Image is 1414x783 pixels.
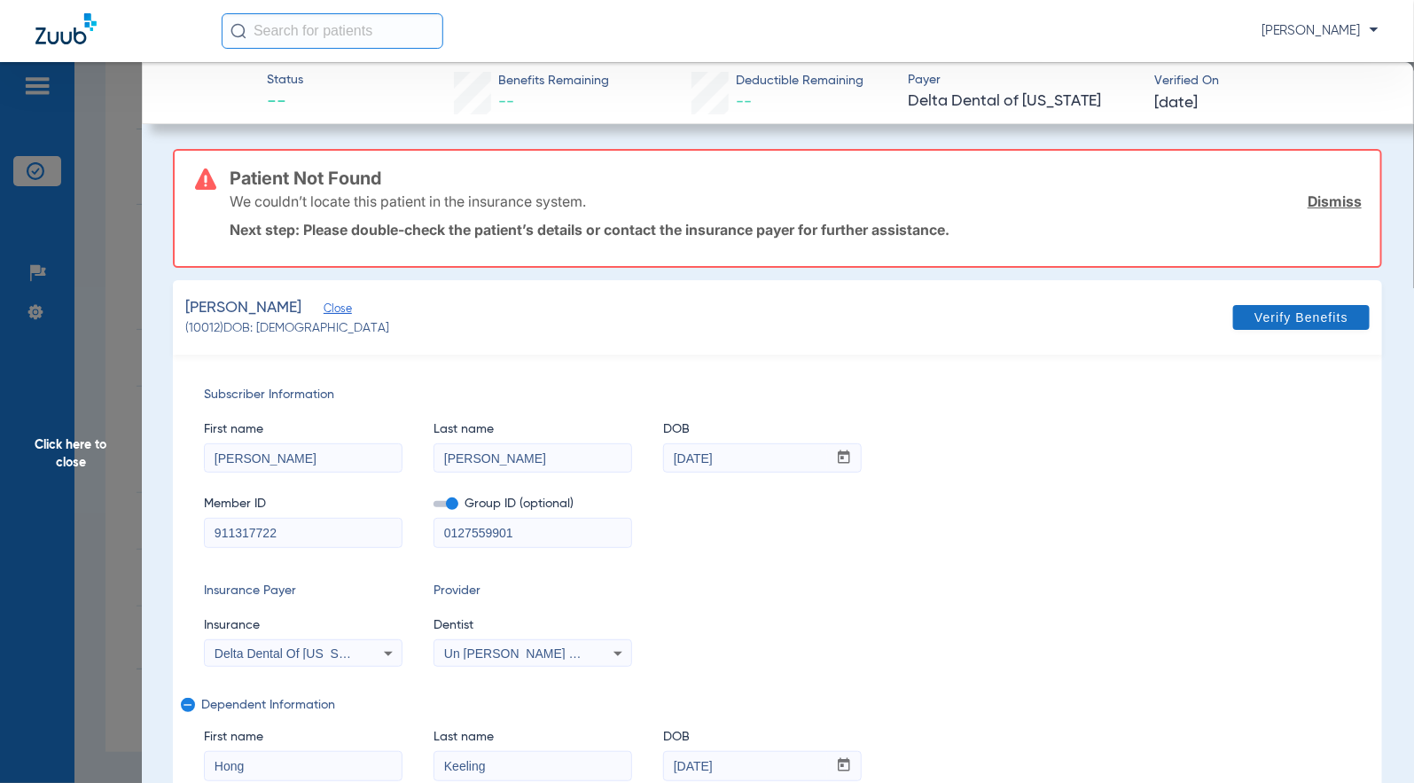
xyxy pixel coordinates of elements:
[204,582,402,600] span: Insurance Payer
[268,90,304,115] span: --
[499,94,515,110] span: --
[185,319,389,338] span: (10012) DOB: [DEMOGRAPHIC_DATA]
[204,420,402,439] span: First name
[201,698,1348,712] span: Dependent Information
[434,582,632,600] span: Provider
[663,420,862,439] span: DOB
[230,192,586,210] p: We couldn’t locate this patient in the insurance system.
[204,495,402,513] span: Member ID
[1154,72,1385,90] span: Verified On
[434,495,632,513] span: Group ID (optional)
[1308,192,1362,210] a: Dismiss
[1325,698,1414,783] iframe: Chat Widget
[737,94,753,110] span: --
[1233,305,1370,330] button: Verify Benefits
[444,646,674,661] span: Un [PERSON_NAME] D.d.s. 1538171780
[434,420,632,439] span: Last name
[195,168,216,190] img: error-icon
[827,444,862,473] button: Open calendar
[434,728,632,747] span: Last name
[324,302,340,319] span: Close
[230,169,1362,187] h3: Patient Not Found
[185,297,301,319] span: [PERSON_NAME]
[737,72,864,90] span: Deductible Remaining
[499,72,610,90] span: Benefits Remaining
[1154,92,1198,114] span: [DATE]
[434,616,632,635] span: Dentist
[204,616,402,635] span: Insurance
[909,90,1139,113] span: Delta Dental of [US_STATE]
[909,71,1139,90] span: Payer
[215,646,372,661] span: Delta Dental Of [US_STATE]
[181,698,191,719] mat-icon: remove
[1262,22,1379,40] span: [PERSON_NAME]
[827,752,862,780] button: Open calendar
[1254,310,1348,325] span: Verify Benefits
[230,221,1362,239] p: Next step: Please double-check the patient’s details or contact the insurance payer for further a...
[222,13,443,49] input: Search for patients
[204,386,1351,404] span: Subscriber Information
[35,13,97,44] img: Zuub Logo
[230,23,246,39] img: Search Icon
[268,71,304,90] span: Status
[204,728,402,747] span: First name
[663,728,862,747] span: DOB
